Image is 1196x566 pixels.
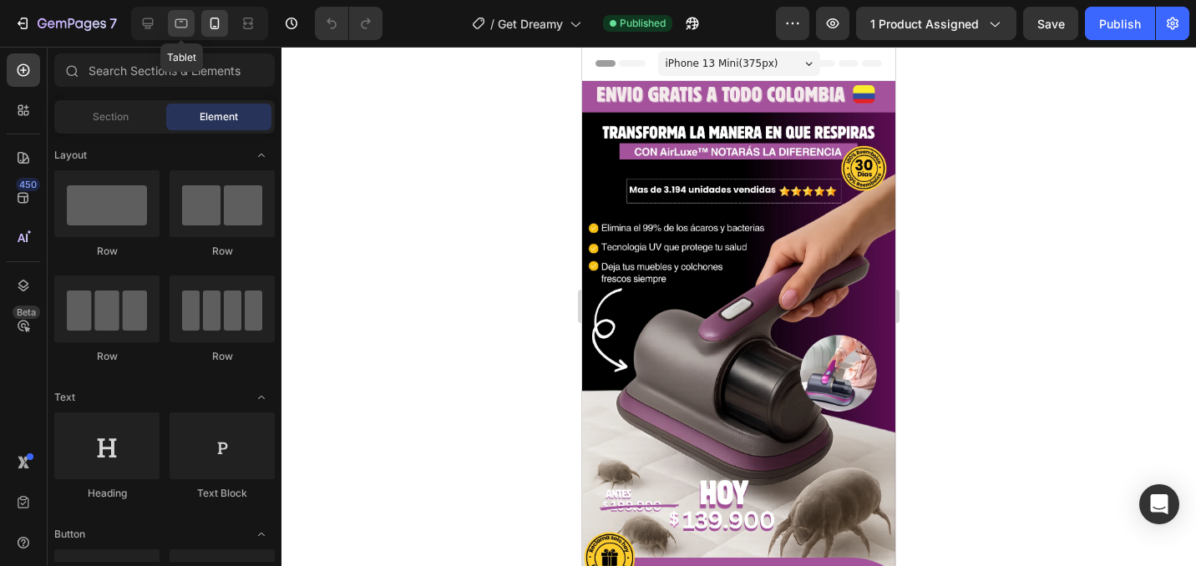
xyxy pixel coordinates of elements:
[170,244,275,259] div: Row
[54,148,87,163] span: Layout
[870,15,979,33] span: 1 product assigned
[16,178,40,191] div: 450
[54,486,160,501] div: Heading
[170,486,275,501] div: Text Block
[248,521,275,548] span: Toggle open
[54,53,275,87] input: Search Sections & Elements
[620,16,666,31] span: Published
[7,7,124,40] button: 7
[498,15,563,33] span: Get Dreamy
[54,390,75,405] span: Text
[1139,484,1179,524] div: Open Intercom Messenger
[582,47,895,566] iframe: Design area
[170,349,275,364] div: Row
[109,13,117,33] p: 7
[54,527,85,542] span: Button
[248,384,275,411] span: Toggle open
[856,7,1016,40] button: 1 product assigned
[1099,15,1141,33] div: Publish
[54,244,160,259] div: Row
[1085,7,1155,40] button: Publish
[1037,17,1065,31] span: Save
[1023,7,1078,40] button: Save
[93,109,129,124] span: Section
[315,7,383,40] div: Undo/Redo
[54,349,160,364] div: Row
[248,142,275,169] span: Toggle open
[200,109,238,124] span: Element
[490,15,494,33] span: /
[13,306,40,319] div: Beta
